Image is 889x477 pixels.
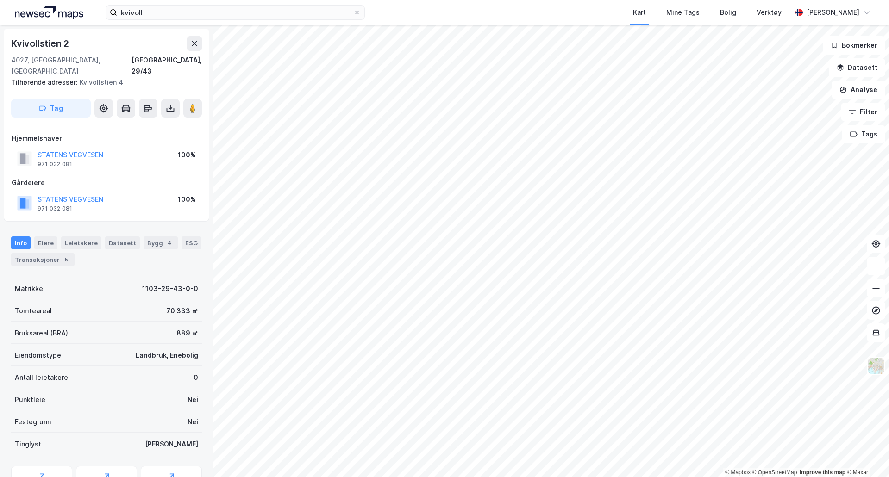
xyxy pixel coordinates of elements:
div: Gårdeiere [12,177,201,188]
div: Mine Tags [666,7,700,18]
div: Antall leietakere [15,372,68,383]
input: Søk på adresse, matrikkel, gårdeiere, leietakere eller personer [117,6,353,19]
div: 971 032 081 [38,161,72,168]
div: Transaksjoner [11,253,75,266]
div: 100% [178,149,196,161]
div: Bruksareal (BRA) [15,328,68,339]
a: Improve this map [800,469,845,476]
div: Kvivollstien 2 [11,36,71,51]
div: Landbruk, Enebolig [136,350,198,361]
div: Punktleie [15,394,45,405]
div: Verktøy [757,7,782,18]
div: [GEOGRAPHIC_DATA], 29/43 [131,55,202,77]
div: Tinglyst [15,439,41,450]
button: Bokmerker [823,36,885,55]
div: 971 032 081 [38,205,72,212]
button: Tag [11,99,91,118]
a: OpenStreetMap [752,469,797,476]
div: ESG [182,236,201,249]
img: logo.a4113a55bc3d86da70a041830d287a7e.svg [15,6,83,19]
div: 0 [194,372,198,383]
div: 4 [165,238,174,248]
div: Info [11,236,31,249]
div: 70 333 ㎡ [166,305,198,316]
div: Nei [188,416,198,427]
div: Eiendomstype [15,350,61,361]
iframe: Chat Widget [843,433,889,477]
img: Z [867,357,885,375]
div: Hjemmelshaver [12,133,201,144]
div: 5 [62,255,71,264]
a: Mapbox [725,469,751,476]
div: Tomteareal [15,305,52,316]
div: [PERSON_NAME] [145,439,198,450]
button: Analyse [832,81,885,99]
span: Tilhørende adresser: [11,78,80,86]
div: Kvivollstien 4 [11,77,194,88]
div: 100% [178,194,196,205]
div: 4027, [GEOGRAPHIC_DATA], [GEOGRAPHIC_DATA] [11,55,131,77]
div: [PERSON_NAME] [807,7,859,18]
div: Festegrunn [15,416,51,427]
div: Leietakere [61,236,101,249]
div: Datasett [105,236,140,249]
div: Bygg [144,236,178,249]
div: Kart [633,7,646,18]
div: Eiere [34,236,57,249]
div: Bolig [720,7,736,18]
button: Tags [842,125,885,143]
div: Kontrollprogram for chat [843,433,889,477]
div: Matrikkel [15,283,45,294]
button: Datasett [829,58,885,77]
div: Nei [188,394,198,405]
div: 1103-29-43-0-0 [142,283,198,294]
div: 889 ㎡ [176,328,198,339]
button: Filter [841,103,885,121]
